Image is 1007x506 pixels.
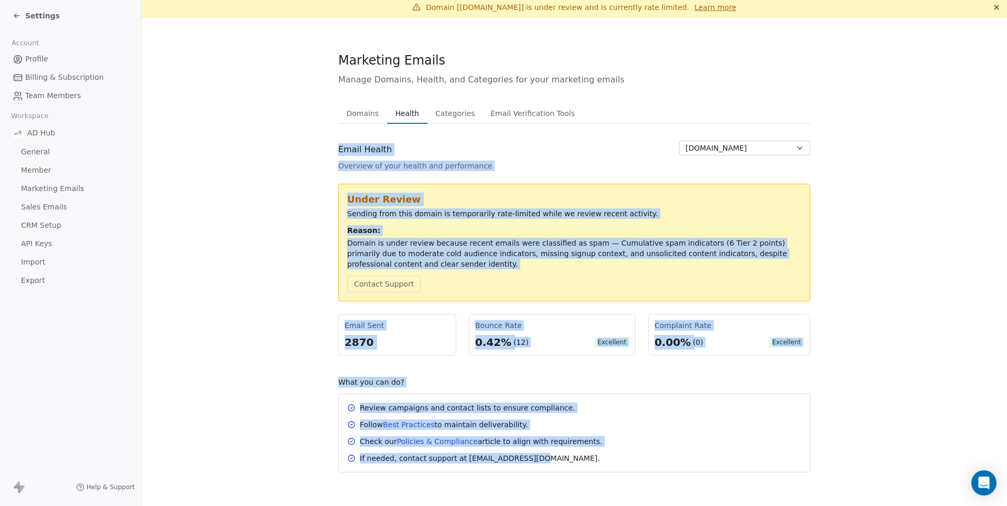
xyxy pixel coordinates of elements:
a: Import [8,254,133,271]
span: Workspace [7,108,53,124]
div: Reason: [347,225,801,236]
span: Help & Support [87,483,135,491]
span: Domain [[DOMAIN_NAME]] is under review and is currently rate limited. [426,3,689,12]
span: Team Members [25,90,81,101]
div: What you can do? [338,377,810,387]
div: 2870 [345,335,450,350]
div: Follow to maintain deliverability. [360,419,528,430]
div: 0.42% [475,335,511,350]
span: Sales Emails [21,202,67,213]
a: API Keys [8,235,133,252]
span: Health [391,106,423,121]
a: Settings [13,10,60,21]
span: Email Verification Tools [486,106,579,121]
div: Complaint Rate [655,320,804,331]
a: General [8,143,133,161]
a: CRM Setup [8,217,133,234]
span: AD Hub [27,128,55,138]
span: Export [21,275,45,286]
div: If needed, contact support at [EMAIL_ADDRESS][DOMAIN_NAME]. [360,453,600,463]
span: Settings [25,10,60,21]
a: Profile [8,50,133,68]
div: Open Intercom Messenger [971,470,997,496]
span: Marketing Emails [21,183,84,194]
span: Overview of your health and performance [338,161,492,171]
a: Best Practices [383,420,435,429]
div: (12) [513,337,528,347]
span: Marketing Emails [338,52,445,68]
span: API Keys [21,238,52,249]
a: Sales Emails [8,198,133,216]
div: Bounce Rate [475,320,629,331]
div: Domain is under review because recent emails were classified as spam — Cumulative spam indicators... [347,238,801,269]
a: Learn more [694,2,736,13]
div: Email Sent [345,320,450,331]
a: Export [8,272,133,289]
img: Apiro%20data%20colour.png [13,128,23,138]
a: Billing & Subscription [8,69,133,86]
span: Excellent [594,337,629,347]
a: Marketing Emails [8,180,133,197]
span: Manage Domains, Health, and Categories for your marketing emails [338,73,810,86]
div: Under Review [347,193,801,206]
a: Policies & Compliance [397,437,478,446]
span: Billing & Subscription [25,72,104,83]
span: Email Health [338,143,392,156]
span: Domains [342,106,383,121]
div: (0) [693,337,703,347]
a: Team Members [8,87,133,104]
div: Sending from this domain is temporarily rate-limited while we review recent activity. [347,208,801,219]
a: Member [8,162,133,179]
div: Check our article to align with requirements. [360,436,602,447]
span: Excellent [769,337,804,347]
span: General [21,146,50,157]
span: Import [21,257,45,268]
span: Account [7,35,44,51]
button: Contact Support [347,276,421,292]
span: Profile [25,54,48,65]
span: [DOMAIN_NAME] [685,143,747,154]
span: CRM Setup [21,220,61,231]
span: Categories [431,106,479,121]
span: Member [21,165,51,176]
div: Review campaigns and contact lists to ensure compliance. [360,403,575,413]
a: Help & Support [76,483,135,491]
div: 0.00% [655,335,691,350]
